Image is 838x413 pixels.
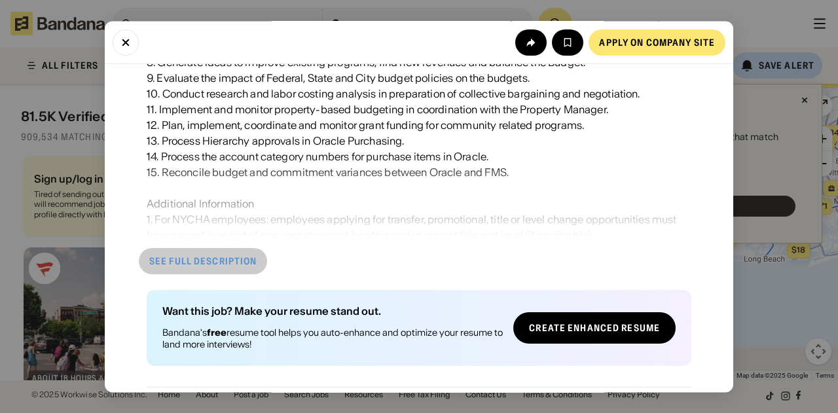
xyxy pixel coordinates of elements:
b: free [207,327,227,338]
div: See full description [149,257,257,266]
div: Bandana's resume tool helps you auto-enhance and optimize your resume to land more interviews! [162,327,503,350]
button: Close [113,29,139,55]
div: Create Enhanced Resume [529,323,660,332]
div: Apply on company site [599,37,715,46]
div: Want this job? Make your resume stand out. [162,306,503,316]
